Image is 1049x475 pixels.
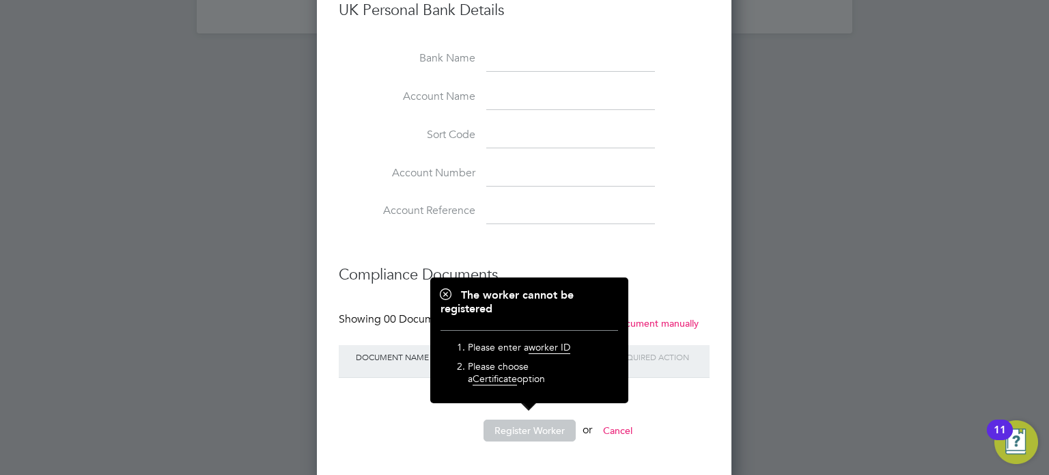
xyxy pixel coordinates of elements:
label: Account Name [339,90,475,104]
li: or [339,420,710,455]
button: Cancel [592,420,643,442]
span: 00 Documents [384,312,455,326]
label: Bank Name [339,51,475,66]
div: Document Name [352,345,449,368]
h3: Compliance Documents [339,252,710,285]
span: worker ID [529,341,570,354]
label: Sort Code [339,128,475,142]
button: Open Resource Center, 11 new notifications [994,420,1038,464]
h1: The worker cannot be registered [440,288,618,317]
div: 11 [994,430,1006,448]
li: Please enter a [468,341,604,360]
button: Add document manually [565,312,710,334]
label: Account Reference [339,204,475,218]
div: Showing [339,312,458,327]
button: Register Worker [484,420,576,442]
span: Certificate [473,372,517,385]
div: Required Action [613,345,696,368]
li: Please choose a option [468,360,604,392]
label: Account Number [339,166,475,180]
